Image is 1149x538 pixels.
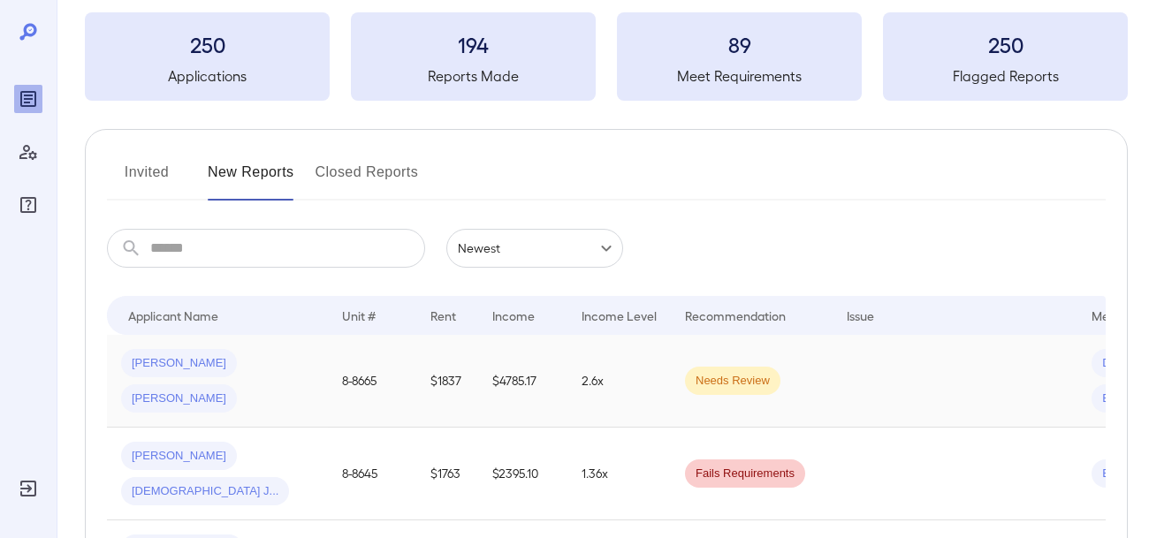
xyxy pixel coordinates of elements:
[121,483,289,500] span: [DEMOGRAPHIC_DATA] J...
[121,390,237,407] span: [PERSON_NAME]
[492,305,535,326] div: Income
[128,305,218,326] div: Applicant Name
[685,305,786,326] div: Recommendation
[328,428,416,520] td: 8-8645
[85,30,330,58] h3: 250
[316,158,419,201] button: Closed Reports
[85,65,330,87] h5: Applications
[478,335,567,428] td: $4785.17
[342,305,376,326] div: Unit #
[446,229,623,268] div: Newest
[847,305,875,326] div: Issue
[582,305,657,326] div: Income Level
[14,474,42,503] div: Log Out
[121,355,237,372] span: [PERSON_NAME]
[416,335,478,428] td: $1837
[121,448,237,465] span: [PERSON_NAME]
[208,158,294,201] button: New Reports
[617,65,862,87] h5: Meet Requirements
[351,65,596,87] h5: Reports Made
[1092,305,1135,326] div: Method
[107,158,186,201] button: Invited
[14,138,42,166] div: Manage Users
[14,85,42,113] div: Reports
[430,305,459,326] div: Rent
[685,373,780,390] span: Needs Review
[685,466,805,482] span: Fails Requirements
[617,30,862,58] h3: 89
[328,335,416,428] td: 8-8665
[567,335,671,428] td: 2.6x
[567,428,671,520] td: 1.36x
[883,65,1128,87] h5: Flagged Reports
[351,30,596,58] h3: 194
[14,191,42,219] div: FAQ
[478,428,567,520] td: $2395.10
[416,428,478,520] td: $1763
[883,30,1128,58] h3: 250
[85,12,1128,101] summary: 250Applications194Reports Made89Meet Requirements250Flagged Reports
